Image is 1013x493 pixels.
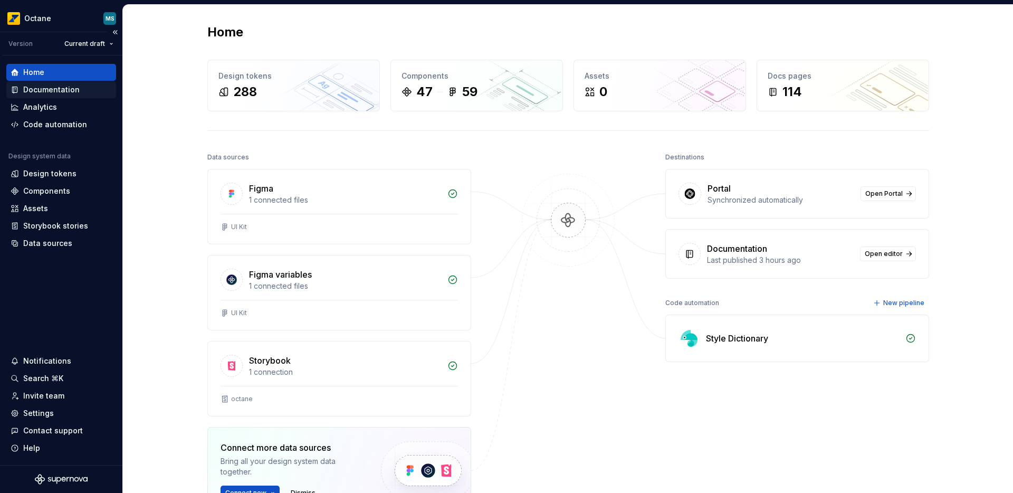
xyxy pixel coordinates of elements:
[249,367,441,377] div: 1 connection
[6,183,116,200] a: Components
[6,422,116,439] button: Contact support
[23,408,54,419] div: Settings
[23,67,44,78] div: Home
[8,40,33,48] div: Version
[23,238,72,249] div: Data sources
[23,102,57,112] div: Analytics
[402,71,552,81] div: Components
[35,474,88,485] svg: Supernova Logo
[883,299,924,307] span: New pipeline
[221,456,363,477] div: Bring all your design system data together.
[707,242,767,255] div: Documentation
[231,395,253,403] div: octane
[64,40,105,48] span: Current draft
[865,189,903,198] span: Open Portal
[706,332,768,345] div: Style Dictionary
[665,296,719,310] div: Code automation
[6,370,116,387] button: Search ⌘K
[462,83,477,100] div: 59
[6,81,116,98] a: Documentation
[207,255,471,330] a: Figma variables1 connected filesUI Kit
[861,186,916,201] a: Open Portal
[768,71,918,81] div: Docs pages
[585,71,735,81] div: Assets
[23,356,71,366] div: Notifications
[390,60,563,111] a: Components4759
[23,443,40,453] div: Help
[249,281,441,291] div: 1 connected files
[707,255,854,266] div: Last published 3 hours ago
[708,195,854,205] div: Synchronized automatically
[8,152,71,160] div: Design system data
[23,391,64,401] div: Invite team
[6,353,116,369] button: Notifications
[23,373,63,384] div: Search ⌘K
[218,71,369,81] div: Design tokens
[106,14,114,23] div: MS
[6,116,116,133] a: Code automation
[108,25,122,40] button: Collapse sidebar
[207,341,471,416] a: Storybook1 connectionoctane
[6,405,116,422] a: Settings
[23,186,70,196] div: Components
[233,83,257,100] div: 288
[23,221,88,231] div: Storybook stories
[231,223,247,231] div: UI Kit
[207,60,380,111] a: Design tokens288
[207,169,471,244] a: Figma1 connected filesUI Kit
[6,440,116,457] button: Help
[249,268,312,281] div: Figma variables
[249,195,441,205] div: 1 connected files
[599,83,607,100] div: 0
[23,84,80,95] div: Documentation
[757,60,929,111] a: Docs pages114
[6,217,116,234] a: Storybook stories
[782,83,802,100] div: 114
[221,441,363,454] div: Connect more data sources
[865,250,903,258] span: Open editor
[708,182,731,195] div: Portal
[665,150,704,165] div: Destinations
[207,150,249,165] div: Data sources
[416,83,433,100] div: 47
[574,60,746,111] a: Assets0
[207,24,243,41] h2: Home
[2,7,120,30] button: OctaneMS
[23,425,83,436] div: Contact support
[23,119,87,130] div: Code automation
[60,36,118,51] button: Current draft
[249,354,291,367] div: Storybook
[6,235,116,252] a: Data sources
[24,13,51,24] div: Octane
[23,203,48,214] div: Assets
[23,168,77,179] div: Design tokens
[870,296,929,310] button: New pipeline
[7,12,20,25] img: e8093afa-4b23-4413-bf51-00cde92dbd3f.png
[6,200,116,217] a: Assets
[249,182,273,195] div: Figma
[6,165,116,182] a: Design tokens
[6,387,116,404] a: Invite team
[231,309,247,317] div: UI Kit
[6,64,116,81] a: Home
[6,99,116,116] a: Analytics
[860,246,916,261] a: Open editor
